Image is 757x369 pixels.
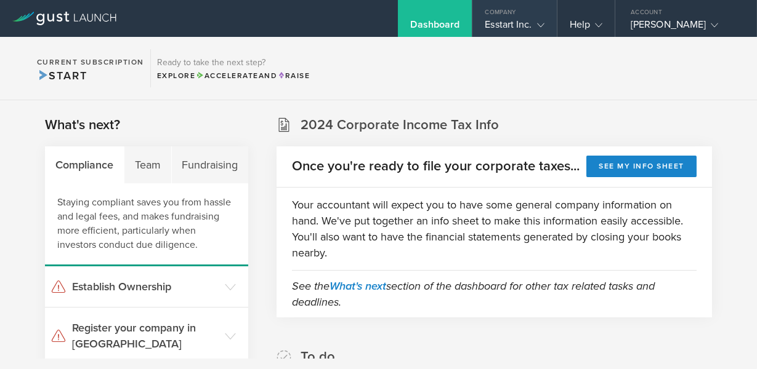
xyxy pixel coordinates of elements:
a: What's next [330,279,386,293]
h2: To do [301,348,335,366]
div: Help [570,18,602,37]
div: Team [124,146,172,183]
span: and [196,71,278,80]
p: Your accountant will expect you to have some general company information on hand. We've put toget... [292,197,697,261]
button: See my info sheet [586,156,697,177]
span: Start [37,69,87,82]
h2: Current Subscription [37,58,144,66]
div: Esstart Inc. [485,18,544,37]
h2: 2024 Corporate Income Tax Info [301,116,499,134]
div: Ready to take the next step?ExploreAccelerateandRaise [150,49,316,87]
h3: Register your company in [GEOGRAPHIC_DATA] [72,320,219,352]
div: Staying compliant saves you from hassle and legal fees, and makes fundraising more efficient, par... [45,183,248,266]
div: Dashboard [410,18,459,37]
div: [PERSON_NAME] [631,18,735,37]
div: Explore [157,70,310,81]
iframe: Chat Widget [695,310,757,369]
div: Compliance [45,146,124,183]
h2: What's next? [45,116,120,134]
span: Raise [277,71,310,80]
h2: Once you're ready to file your corporate taxes... [292,157,580,175]
div: Fundraising [172,146,249,183]
span: Accelerate [196,71,259,80]
em: See the section of the dashboard for other tax related tasks and deadlines. [292,279,655,309]
h3: Establish Ownership [72,279,219,295]
h3: Ready to take the next step? [157,58,310,67]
